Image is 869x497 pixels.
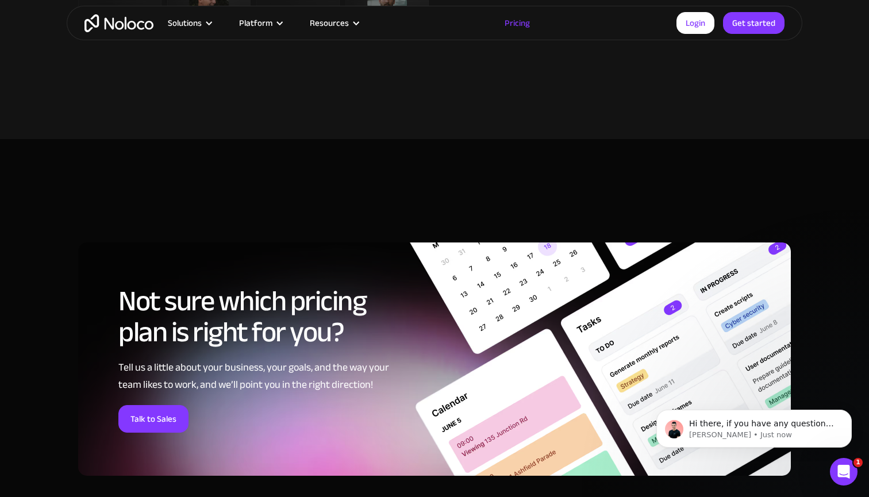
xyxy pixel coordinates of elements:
a: home [84,14,153,32]
div: Resources [295,16,372,30]
div: Platform [239,16,272,30]
div: Platform [225,16,295,30]
span: 1 [853,458,863,467]
iframe: Intercom notifications message [639,386,869,466]
iframe: Intercom live chat [830,458,858,486]
a: Talk to Sales [118,405,189,433]
div: Resources [310,16,349,30]
a: Login [676,12,714,34]
div: Solutions [153,16,225,30]
h2: Not sure which pricing plan is right for you? [118,286,409,348]
div: Solutions [168,16,202,30]
a: Pricing [490,16,544,30]
a: Get started [723,12,785,34]
div: Tell us a little about your business, your goals, and the way your team likes to work, and we’ll ... [118,359,409,394]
